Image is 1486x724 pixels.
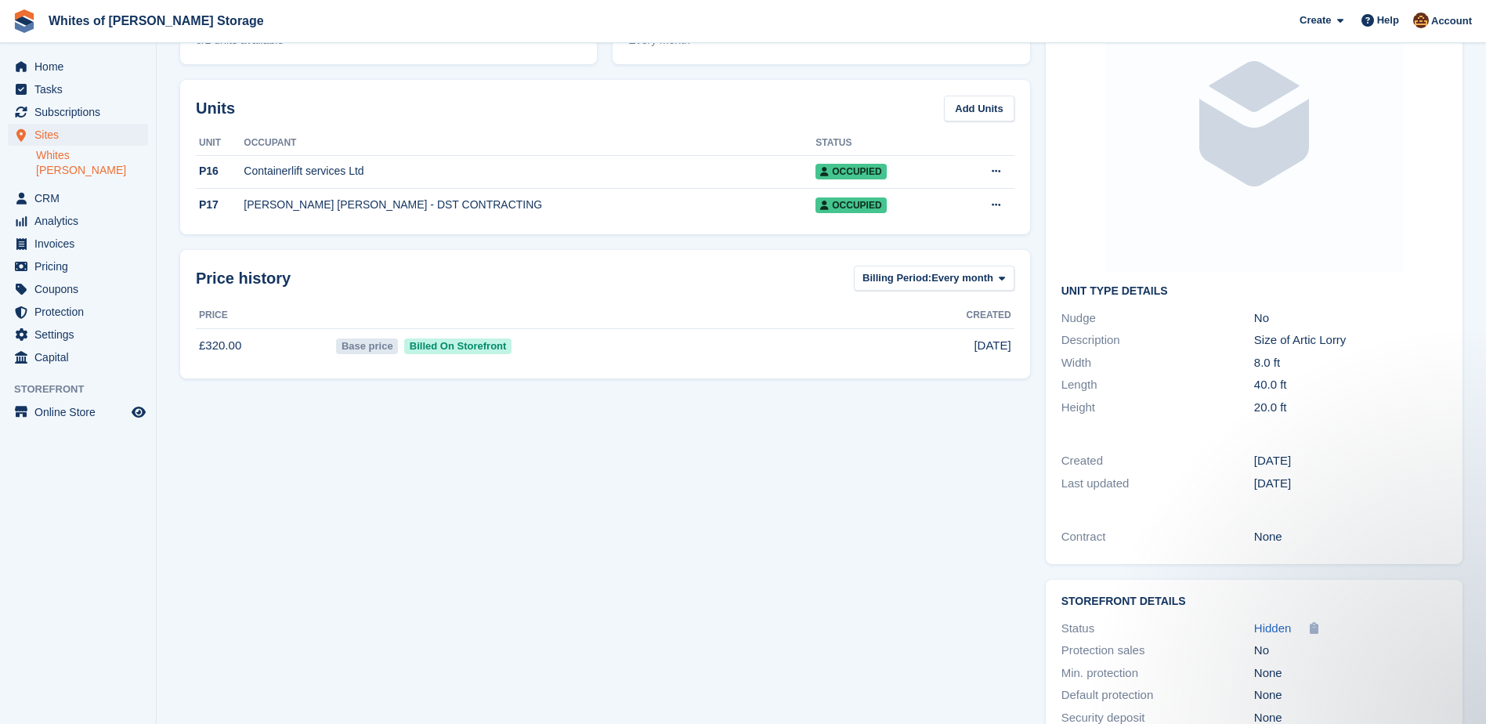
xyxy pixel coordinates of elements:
[1254,664,1447,682] div: None
[196,163,244,179] div: P16
[14,382,156,397] span: Storefront
[862,270,931,286] span: Billing Period:
[34,324,128,346] span: Settings
[196,96,235,120] h2: Units
[1061,664,1254,682] div: Min. protection
[944,96,1014,121] a: Add Units
[1254,331,1447,349] div: Size of Artic Lorry
[1061,399,1254,417] div: Height
[1413,13,1429,28] img: Eddie White
[336,338,398,354] span: Base price
[34,255,128,277] span: Pricing
[34,401,128,423] span: Online Store
[244,163,815,179] div: Containerlift services Ltd
[8,301,148,323] a: menu
[1254,376,1447,394] div: 40.0 ft
[8,101,148,123] a: menu
[1061,331,1254,349] div: Description
[244,131,815,156] th: Occupant
[1061,475,1254,493] div: Last updated
[1254,475,1447,493] div: [DATE]
[1431,13,1472,29] span: Account
[196,328,333,363] td: £320.00
[196,131,244,156] th: Unit
[244,197,815,213] div: [PERSON_NAME] [PERSON_NAME] - DST CONTRACTING
[8,124,148,146] a: menu
[34,101,128,123] span: Subscriptions
[34,124,128,146] span: Sites
[1254,686,1447,704] div: None
[8,210,148,232] a: menu
[1254,310,1447,328] div: No
[34,56,128,78] span: Home
[1300,13,1331,28] span: Create
[196,197,244,213] div: P17
[1061,686,1254,704] div: Default protection
[1061,354,1254,372] div: Width
[196,266,291,290] span: Price history
[8,56,148,78] a: menu
[1254,620,1292,638] a: Hidden
[931,270,993,286] span: Every month
[1061,452,1254,470] div: Created
[8,278,148,300] a: menu
[1061,310,1254,328] div: Nudge
[34,346,128,368] span: Capital
[854,266,1014,291] button: Billing Period: Every month
[404,338,512,354] span: Billed On Storefront
[42,8,270,34] a: Whites of [PERSON_NAME] Storage
[1061,528,1254,546] div: Contract
[34,210,128,232] span: Analytics
[34,278,128,300] span: Coupons
[967,308,1011,322] span: Created
[8,78,148,100] a: menu
[1377,13,1399,28] span: Help
[8,233,148,255] a: menu
[36,148,148,178] a: Whites [PERSON_NAME]
[8,187,148,209] a: menu
[1254,452,1447,470] div: [DATE]
[815,197,886,213] span: Occupied
[34,301,128,323] span: Protection
[13,9,36,33] img: stora-icon-8386f47178a22dfd0bd8f6a31ec36ba5ce8667c1dd55bd0f319d3a0aa187defe.svg
[129,403,148,422] a: Preview store
[8,401,148,423] a: menu
[1061,620,1254,638] div: Status
[34,78,128,100] span: Tasks
[1254,528,1447,546] div: None
[1061,642,1254,660] div: Protection sales
[974,337,1011,355] span: [DATE]
[34,187,128,209] span: CRM
[8,346,148,368] a: menu
[1061,376,1254,394] div: Length
[815,131,951,156] th: Status
[1254,642,1447,660] div: No
[1254,621,1292,635] span: Hidden
[815,164,886,179] span: Occupied
[8,324,148,346] a: menu
[196,303,333,328] th: Price
[8,255,148,277] a: menu
[1061,285,1447,298] h2: Unit Type details
[1061,595,1447,608] h2: Storefront Details
[1254,354,1447,372] div: 8.0 ft
[1254,399,1447,417] div: 20.0 ft
[34,233,128,255] span: Invoices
